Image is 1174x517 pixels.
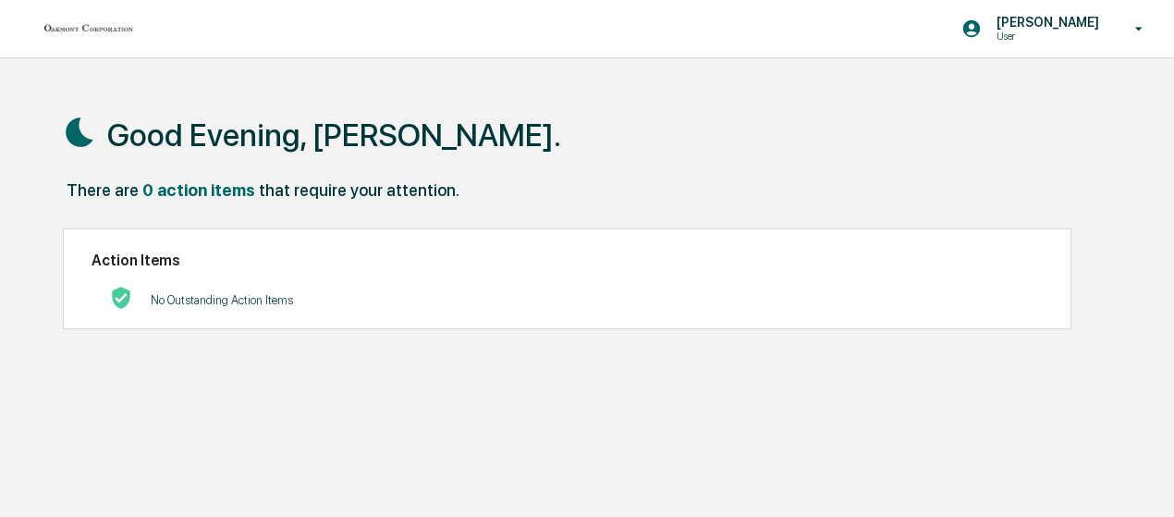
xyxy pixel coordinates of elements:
[110,287,132,309] img: No Actions logo
[142,180,255,200] div: 0 action items
[92,252,1043,269] h2: Action Items
[67,180,139,200] div: There are
[982,15,1108,30] p: [PERSON_NAME]
[259,180,459,200] div: that require your attention.
[107,117,561,154] h1: Good Evening, [PERSON_NAME].
[44,21,133,35] img: logo
[982,30,1108,43] p: User
[151,293,293,307] p: No Outstanding Action Items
